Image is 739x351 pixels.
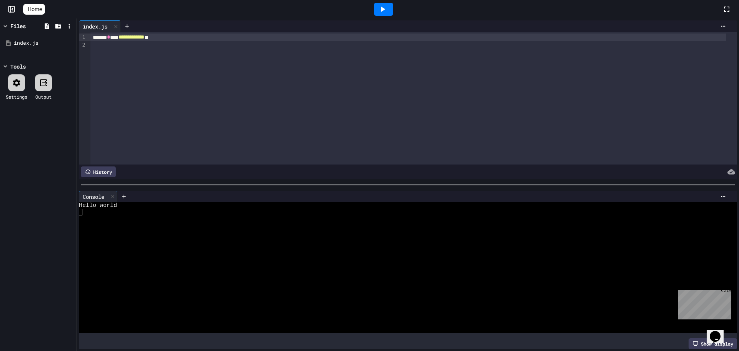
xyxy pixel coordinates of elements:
iframe: chat widget [675,287,731,319]
div: index.js [14,39,74,47]
div: index.js [79,22,111,30]
div: Tools [10,62,26,71]
div: Show display [689,338,737,349]
div: Settings [6,93,27,100]
div: Console [79,193,108,201]
span: Hello world [79,202,117,209]
div: Files [10,22,26,30]
a: Home [23,4,45,15]
div: History [81,166,116,177]
div: Console [79,191,118,202]
div: 1 [79,34,87,41]
div: Chat with us now!Close [3,3,53,49]
div: index.js [79,20,121,32]
div: Output [35,93,52,100]
div: 2 [79,41,87,49]
iframe: chat widget [707,320,731,343]
span: Home [28,5,42,13]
